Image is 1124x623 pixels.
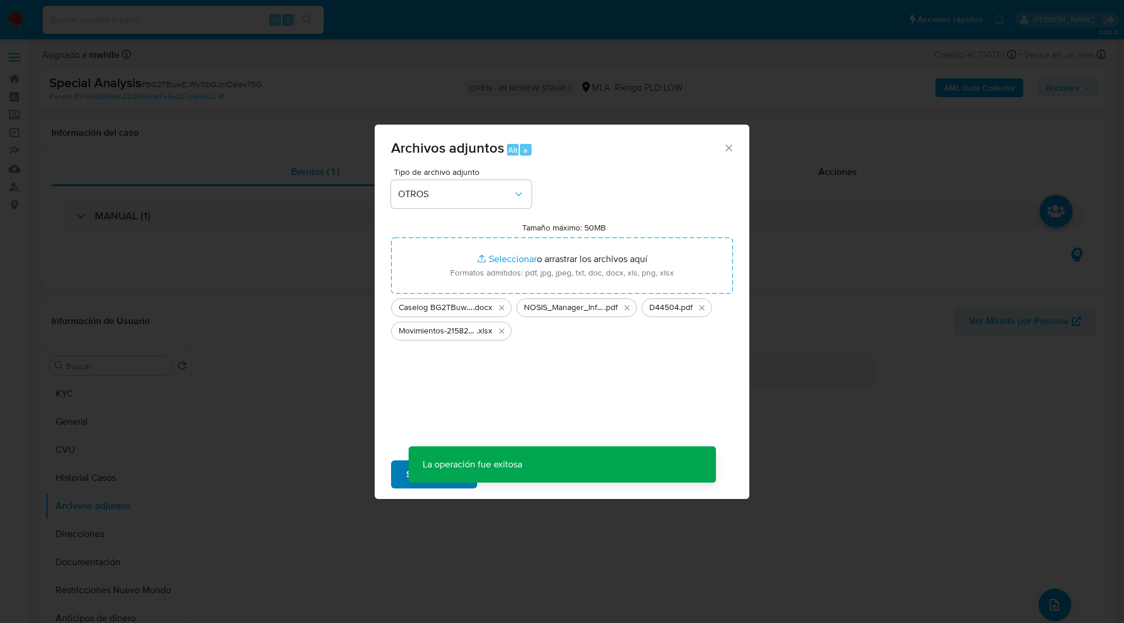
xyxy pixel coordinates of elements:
button: Eliminar Movimientos-2158289816.xlsx [495,324,509,338]
span: .xlsx [477,325,492,337]
span: Tipo de archivo adjunto [394,168,534,176]
span: Cancelar [497,462,535,487]
button: Cerrar [723,142,734,153]
span: Caselog BG2TBuwEJRV0bGJmDsiev75G_2025_09_17_08_21_01 [399,302,473,314]
span: Archivos adjuntos [391,137,504,158]
span: Subir archivo [406,462,462,487]
button: Eliminar Caselog BG2TBuwEJRV0bGJmDsiev75G_2025_09_17_08_21_01.docx [495,301,509,315]
label: Tamaño máximo: 50MB [522,222,606,233]
span: OTROS [398,188,513,200]
span: a [523,144,527,156]
span: NOSIS_Manager_InformeIndividual_27420908402_654924_20250917110159 [524,302,604,314]
button: OTROS [391,180,532,208]
span: .docx [473,302,492,314]
ul: Archivos seleccionados [391,294,733,340]
button: Subir archivo [391,460,477,488]
button: Eliminar NOSIS_Manager_InformeIndividual_27420908402_654924_20250917110159.pdf [620,301,634,315]
span: .pdf [604,302,618,314]
span: Movimientos-2158289816 [399,325,477,337]
span: Alt [508,144,518,156]
button: Eliminar D44504.pdf [695,301,709,315]
p: La operación fue exitosa [409,446,536,483]
span: .pdf [679,302,693,314]
span: D44504 [649,302,679,314]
